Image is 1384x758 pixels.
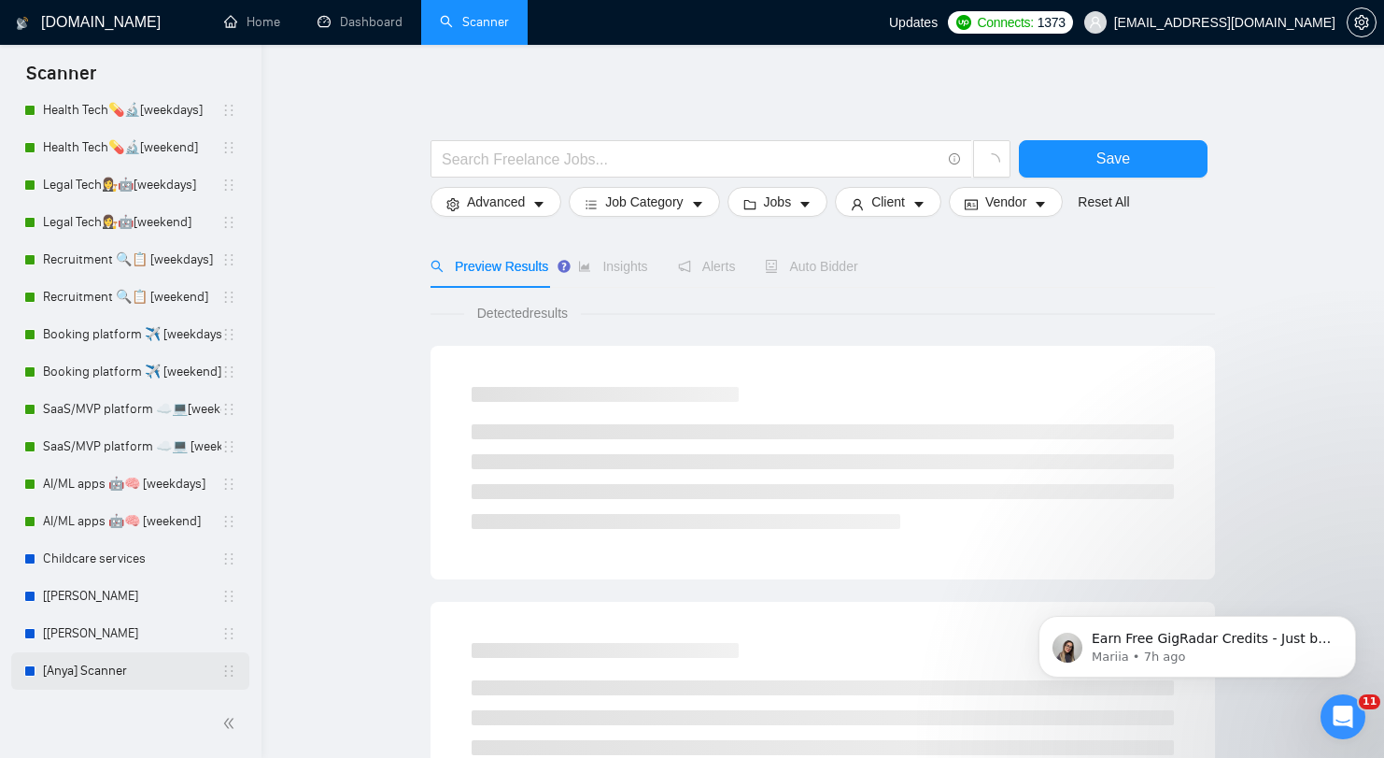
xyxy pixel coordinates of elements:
span: holder [221,365,236,379]
button: setting [1347,7,1377,37]
li: SaaS/MVP platform ☁️💻[weekdays] [11,391,249,428]
span: holder [221,140,236,155]
button: Save [1019,140,1207,178]
span: holder [221,664,236,679]
span: holder [221,551,236,566]
span: Updates [889,15,938,30]
span: Client [871,192,905,212]
a: SaaS/MVP platform ☁️💻 [weekend] [43,428,221,465]
span: Detected results [464,303,581,323]
a: Legal Tech👩‍⚖️🤖[weekend] [43,204,221,241]
span: double-left [222,714,241,733]
li: Legal Tech👩‍⚖️🤖[weekend] [11,204,249,241]
a: Booking platform ✈️ [weekdays] [43,316,221,353]
img: upwork-logo.png [956,15,971,30]
span: caret-down [532,197,545,211]
span: Jobs [764,192,792,212]
span: info-circle [949,153,961,165]
span: holder [221,290,236,305]
li: [Anya] Scanner [11,652,249,690]
button: userClientcaret-down [835,187,941,217]
a: setting [1347,15,1377,30]
span: 11 [1359,694,1380,709]
span: setting [446,197,459,211]
a: Reset All [1078,192,1129,212]
span: user [1089,16,1102,29]
a: [Anya] Scanner [43,652,221,690]
a: Childcare services [43,540,221,578]
span: holder [221,626,236,641]
input: Search Freelance Jobs... [442,148,940,171]
img: logo [16,8,29,38]
span: Connects: [977,12,1033,33]
span: Job Category [605,192,683,212]
span: caret-down [1034,197,1047,211]
span: Alerts [678,259,736,274]
span: robot [765,260,778,273]
a: homeHome [224,14,280,30]
span: bars [585,197,598,211]
li: Booking platform ✈️ [weekend] [11,353,249,391]
a: Health Tech💊🔬[weekend] [43,129,221,166]
span: holder [221,514,236,529]
span: holder [221,178,236,193]
span: Auto Bidder [765,259,857,274]
span: loading [983,153,1000,170]
span: holder [221,439,236,454]
li: Recruitment 🔍📋 [weekdays] [11,241,249,279]
a: Recruitment 🔍📋 [weekdays] [43,241,221,279]
button: barsJob Categorycaret-down [569,187,719,217]
span: Vendor [985,192,1026,212]
span: Preview Results [431,259,548,274]
li: AI/ML apps 🤖🧠 [weekend] [11,503,249,540]
iframe: Intercom notifications message [1010,577,1384,708]
span: holder [221,477,236,492]
span: folder [743,197,756,211]
a: dashboardDashboard [318,14,402,30]
span: holder [221,402,236,417]
span: holder [221,252,236,267]
li: Health Tech💊🔬[weekdays] [11,92,249,129]
li: [Igor] Scanner [11,578,249,615]
a: Recruitment 🔍📋 [weekend] [43,279,221,316]
li: Childcare services [11,540,249,578]
span: Save [1096,147,1130,170]
div: Tooltip anchor [556,258,572,275]
span: notification [678,260,691,273]
li: Health Tech💊🔬[weekend] [11,129,249,166]
a: [[PERSON_NAME] [43,615,221,652]
button: settingAdvancedcaret-down [431,187,561,217]
span: idcard [965,197,978,211]
span: caret-down [912,197,925,211]
a: Booking platform ✈️ [weekend] [43,353,221,391]
span: holder [221,215,236,230]
span: 1373 [1038,12,1066,33]
span: Insights [578,259,647,274]
li: Legal Tech👩‍⚖️🤖[weekdays] [11,166,249,204]
span: user [851,197,864,211]
a: Legal Tech👩‍⚖️🤖[weekdays] [43,166,221,204]
li: SaaS/MVP platform ☁️💻 [weekend] [11,428,249,465]
span: setting [1348,15,1376,30]
a: [[PERSON_NAME] [43,578,221,615]
span: caret-down [798,197,812,211]
a: SaaS/MVP platform ☁️💻[weekdays] [43,391,221,428]
li: Recruitment 🔍📋 [weekend] [11,279,249,316]
a: Health Tech💊🔬[weekdays] [43,92,221,129]
button: folderJobscaret-down [727,187,828,217]
button: idcardVendorcaret-down [949,187,1063,217]
span: area-chart [578,260,591,273]
li: [Angelina] Scanner [11,615,249,652]
li: Booking platform ✈️ [weekdays] [11,316,249,353]
a: searchScanner [440,14,509,30]
span: Scanner [11,60,111,99]
span: holder [221,327,236,342]
span: search [431,260,444,273]
iframe: Intercom live chat [1320,694,1365,739]
span: holder [221,589,236,604]
span: Advanced [467,192,525,212]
